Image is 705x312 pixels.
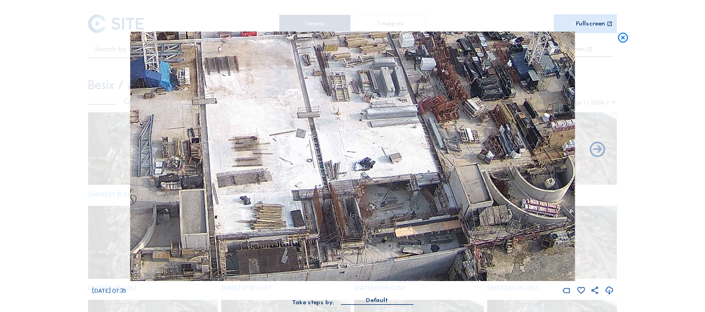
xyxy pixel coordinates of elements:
[576,20,605,27] div: Fullscreen
[130,32,575,281] img: Image
[588,141,606,159] i: Back
[92,287,126,294] span: [DATE] 07:35
[366,295,388,305] div: Default
[341,295,413,304] div: Default
[292,299,334,305] div: Take steps by:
